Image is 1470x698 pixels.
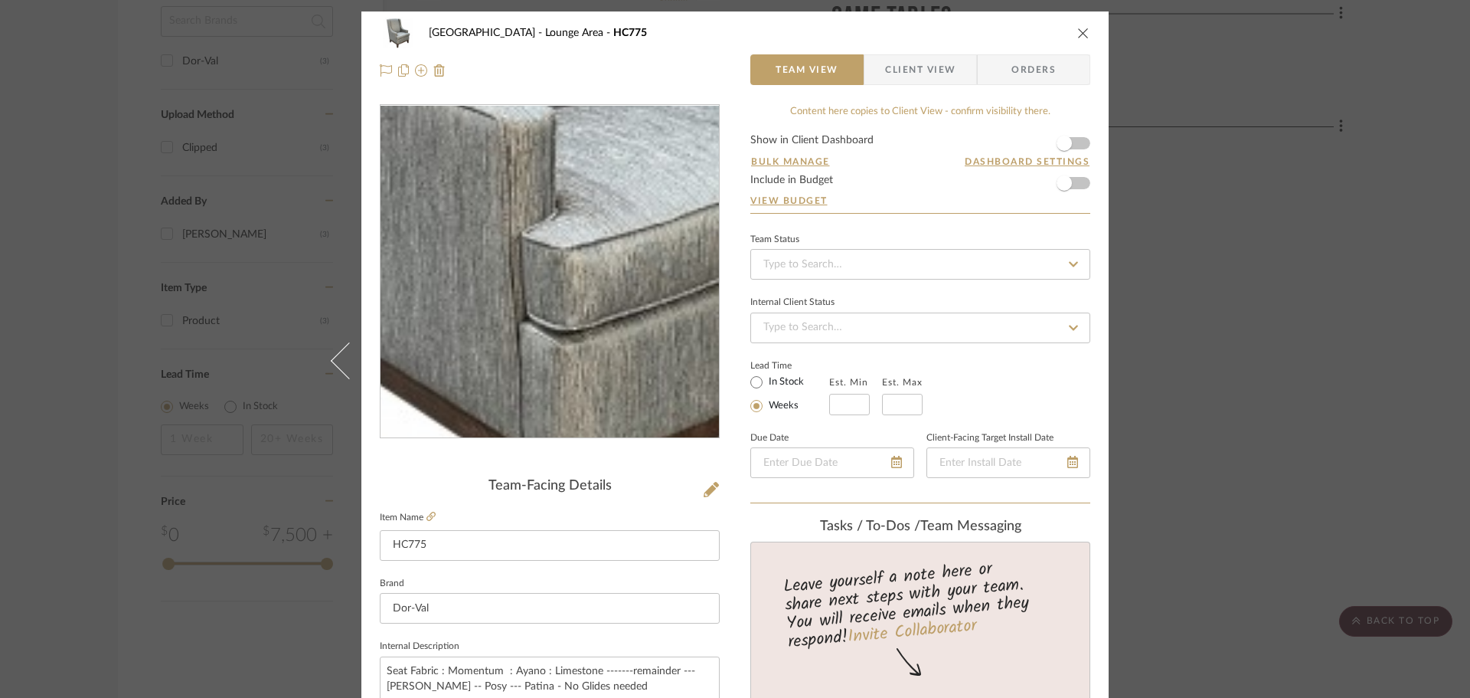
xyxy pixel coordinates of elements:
[380,530,720,561] input: Enter Item Name
[433,64,446,77] img: Remove from project
[995,54,1073,85] span: Orders
[750,155,831,169] button: Bulk Manage
[766,399,799,413] label: Weeks
[750,236,799,244] div: Team Status
[750,104,1090,120] div: Content here copies to Client View - confirm visibility there.
[750,249,1090,280] input: Type to Search…
[381,106,719,438] div: 0
[926,447,1090,478] input: Enter Install Date
[429,28,545,38] span: [GEOGRAPHIC_DATA]
[750,447,914,478] input: Enter Due Date
[380,643,459,650] label: Internal Description
[749,552,1093,655] div: Leave yourself a note here or share next steps with your team. You will receive emails when they ...
[829,377,868,388] label: Est. Min
[1076,26,1090,40] button: close
[750,434,789,442] label: Due Date
[885,54,955,85] span: Client View
[384,106,717,438] img: 2eb0ecb5-fe10-43a1-b39b-b4497d7e3828_436x436.jpg
[776,54,838,85] span: Team View
[380,580,404,588] label: Brand
[820,519,920,533] span: Tasks / To-Dos /
[380,18,416,48] img: 2eb0ecb5-fe10-43a1-b39b-b4497d7e3828_48x40.jpg
[766,375,804,389] label: In Stock
[380,593,720,624] input: Enter Brand
[750,313,1090,343] input: Type to Search…
[750,519,1090,536] div: team Messaging
[750,372,829,415] mat-radio-group: Select item type
[613,28,647,38] span: HC775
[380,478,720,495] div: Team-Facing Details
[545,28,613,38] span: Lounge Area
[380,511,436,524] label: Item Name
[750,359,829,372] label: Lead Time
[750,299,835,306] div: Internal Client Status
[964,155,1090,169] button: Dashboard Settings
[926,434,1053,442] label: Client-Facing Target Install Date
[750,195,1090,207] a: View Budget
[847,613,978,651] a: Invite Collaborator
[882,377,923,388] label: Est. Max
